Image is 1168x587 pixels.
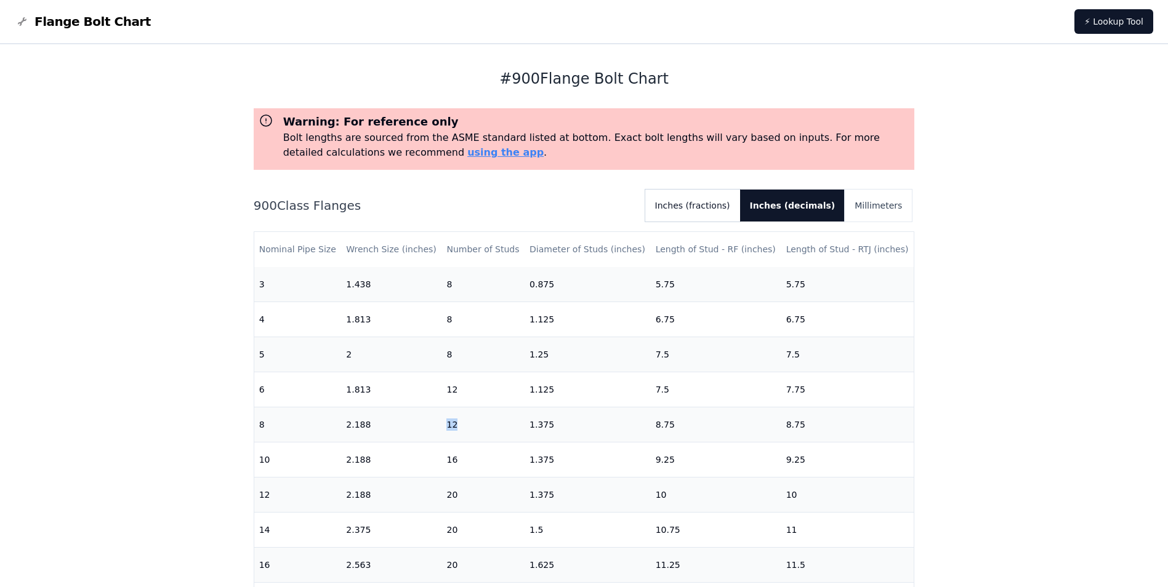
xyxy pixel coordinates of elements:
span: Flange Bolt Chart [34,13,151,30]
td: 1.25 [525,337,651,372]
td: 1.125 [525,301,651,337]
td: 8 [441,337,525,372]
a: using the app [467,146,544,158]
img: Flange Bolt Chart Logo [15,14,30,29]
td: 8.75 [781,407,914,442]
td: 8.75 [651,407,781,442]
td: 2.188 [341,477,441,512]
h2: 900 Class Flanges [254,197,635,214]
td: 10 [781,477,914,512]
button: Inches (decimals) [740,190,845,222]
button: Millimeters [845,190,912,222]
td: 11.25 [651,547,781,582]
td: 0.875 [525,266,651,301]
td: 2.563 [341,547,441,582]
th: Nominal Pipe Size [254,232,342,267]
th: Number of Studs [441,232,525,267]
th: Wrench Size (inches) [341,232,441,267]
td: 12 [441,372,525,407]
td: 1.625 [525,547,651,582]
td: 5.75 [651,266,781,301]
td: 16 [254,547,342,582]
td: 9.25 [651,442,781,477]
td: 2.188 [341,407,441,442]
td: 10 [651,477,781,512]
td: 1.375 [525,442,651,477]
h3: Warning: For reference only [283,113,910,130]
td: 12 [441,407,525,442]
td: 1.375 [525,477,651,512]
td: 20 [441,512,525,547]
td: 10.75 [651,512,781,547]
td: 7.5 [651,337,781,372]
a: ⚡ Lookup Tool [1074,9,1153,34]
td: 1.125 [525,372,651,407]
td: 20 [441,547,525,582]
th: Diameter of Studs (inches) [525,232,651,267]
td: 7.5 [651,372,781,407]
td: 3 [254,266,342,301]
td: 20 [441,477,525,512]
th: Length of Stud - RF (inches) [651,232,781,267]
td: 11.5 [781,547,914,582]
td: 5 [254,337,342,372]
td: 1.5 [525,512,651,547]
td: 2 [341,337,441,372]
td: 11 [781,512,914,547]
a: Flange Bolt Chart LogoFlange Bolt Chart [15,13,151,30]
th: Length of Stud - RTJ (inches) [781,232,914,267]
td: 6 [254,372,342,407]
td: 1.813 [341,372,441,407]
td: 14 [254,512,342,547]
p: Bolt lengths are sourced from the ASME standard listed at bottom. Exact bolt lengths will vary ba... [283,130,910,160]
td: 1.375 [525,407,651,442]
td: 16 [441,442,525,477]
td: 4 [254,301,342,337]
td: 12 [254,477,342,512]
h1: # 900 Flange Bolt Chart [254,69,915,89]
td: 7.75 [781,372,914,407]
button: Inches (fractions) [645,190,740,222]
td: 2.375 [341,512,441,547]
td: 5.75 [781,266,914,301]
td: 7.5 [781,337,914,372]
td: 2.188 [341,442,441,477]
td: 6.75 [781,301,914,337]
td: 8 [441,301,525,337]
td: 8 [441,266,525,301]
td: 1.813 [341,301,441,337]
td: 6.75 [651,301,781,337]
td: 9.25 [781,442,914,477]
td: 8 [254,407,342,442]
td: 1.438 [341,266,441,301]
td: 10 [254,442,342,477]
